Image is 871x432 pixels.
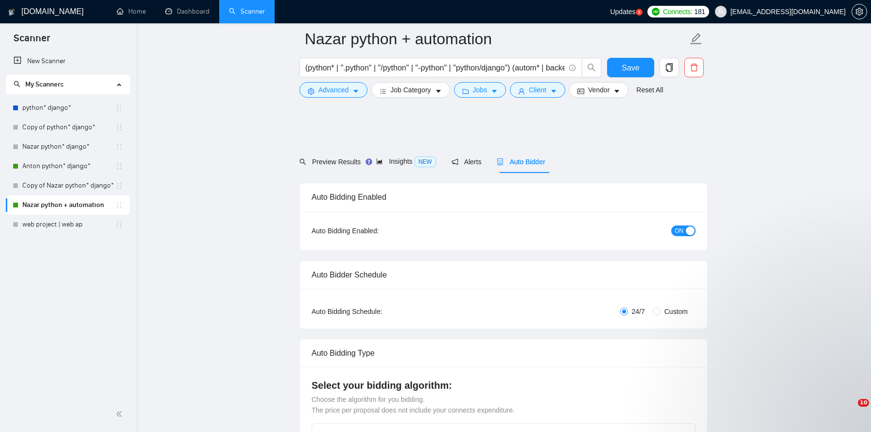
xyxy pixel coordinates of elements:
button: folderJobscaret-down [454,82,506,98]
button: userClientcaret-down [510,82,565,98]
span: NEW [415,156,436,167]
span: caret-down [491,87,498,95]
li: web project | web ap [6,215,130,234]
h4: Select your bidding algorithm: [312,379,696,392]
li: Copy of python* django* [6,118,130,137]
span: folder [462,87,469,95]
span: bars [380,87,386,95]
a: Anton python* django* [22,156,115,176]
button: search [582,58,601,77]
div: Auto Bidder Schedule [312,261,696,289]
span: idcard [577,87,584,95]
span: holder [115,143,123,151]
span: Preview Results [299,158,361,166]
span: caret-down [435,87,442,95]
span: Updates [610,8,635,16]
span: holder [115,104,123,112]
iframe: Intercom live chat [838,399,861,422]
span: Alerts [452,158,482,166]
a: Reset All [636,85,663,95]
span: holder [115,201,123,209]
span: caret-down [352,87,359,95]
li: Nazar python + automation [6,195,130,215]
li: Anton python* django* [6,156,130,176]
span: search [299,158,306,165]
a: setting [852,8,867,16]
div: Auto Bidding Enabled: [312,225,439,236]
text: 5 [638,10,640,15]
span: info-circle [569,65,575,71]
span: Connects: [663,6,692,17]
span: holder [115,221,123,228]
button: barsJob Categorycaret-down [371,82,450,98]
div: Auto Bidding Type [312,339,696,367]
img: upwork-logo.png [652,8,660,16]
a: Nazar python + automation [22,195,115,215]
a: dashboardDashboard [165,7,209,16]
input: Scanner name... [305,27,688,51]
span: Custom [661,306,692,317]
li: python* django* [6,98,130,118]
span: Scanner [6,31,58,52]
li: New Scanner [6,52,130,71]
span: My Scanners [25,80,64,88]
span: area-chart [376,158,383,165]
a: Copy of python* django* [22,118,115,137]
button: copy [660,58,679,77]
span: Auto Bidder [497,158,545,166]
span: Insights [376,157,435,165]
span: caret-down [613,87,620,95]
span: holder [115,162,123,170]
span: holder [115,123,123,131]
span: 10 [858,399,869,407]
a: Copy of Nazar python* django* [22,176,115,195]
a: searchScanner [229,7,265,16]
span: setting [308,87,314,95]
span: double-left [116,409,125,419]
span: holder [115,182,123,190]
li: Nazar python* django* [6,137,130,156]
img: logo [8,4,15,20]
a: New Scanner [14,52,122,71]
span: edit [690,33,702,45]
button: idcardVendorcaret-down [569,82,628,98]
span: search [582,63,601,72]
span: Vendor [588,85,610,95]
div: Tooltip anchor [365,157,373,166]
span: notification [452,158,458,165]
span: Client [529,85,546,95]
span: robot [497,158,504,165]
a: 5 [636,9,643,16]
button: settingAdvancedcaret-down [299,82,367,98]
span: 181 [694,6,705,17]
button: delete [684,58,704,77]
button: Save [607,58,654,77]
span: copy [660,63,679,72]
div: Auto Bidding Schedule: [312,306,439,317]
span: user [518,87,525,95]
span: delete [685,63,703,72]
input: Search Freelance Jobs... [305,62,565,74]
span: My Scanners [14,80,64,88]
li: Copy of Nazar python* django* [6,176,130,195]
a: Nazar python* django* [22,137,115,156]
span: 24/7 [628,306,649,317]
button: setting [852,4,867,19]
a: python* django* [22,98,115,118]
span: Jobs [473,85,488,95]
span: ON [675,225,683,236]
span: user [717,8,724,15]
span: Save [622,62,639,74]
a: homeHome [117,7,146,16]
div: Auto Bidding Enabled [312,183,696,211]
span: caret-down [550,87,557,95]
span: Advanced [318,85,348,95]
span: Choose the algorithm for you bidding. The price per proposal does not include your connects expen... [312,396,515,414]
span: Job Category [390,85,431,95]
a: web project | web ap [22,215,115,234]
span: search [14,81,20,87]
